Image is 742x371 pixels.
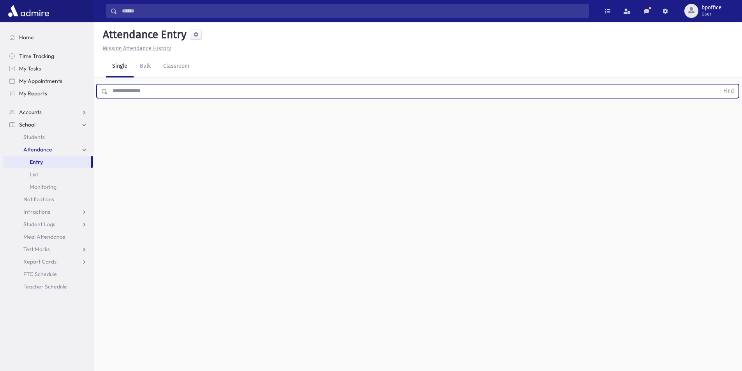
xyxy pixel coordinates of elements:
a: Notifications [3,193,93,206]
a: My Tasks [3,62,93,75]
span: Test Marks [23,246,50,253]
span: My Appointments [19,77,62,84]
u: Missing Attendance History [103,45,171,52]
span: My Tasks [19,65,41,72]
a: Bulk [134,56,157,77]
a: Entry [3,156,91,168]
a: Time Tracking [3,50,93,62]
span: School [19,121,35,128]
a: Teacher Schedule [3,280,93,293]
a: Report Cards [3,255,93,268]
a: PTC Schedule [3,268,93,280]
span: Teacher Schedule [23,283,67,290]
span: My Reports [19,90,47,97]
a: Student Logs [3,218,93,230]
a: Attendance [3,143,93,156]
a: Meal Attendance [3,230,93,243]
span: Infractions [23,208,50,215]
h5: Attendance Entry [100,28,187,41]
span: Monitoring [30,183,56,190]
a: My Reports [3,87,93,100]
a: Students [3,131,93,143]
a: School [3,118,93,131]
a: Missing Attendance History [100,45,171,52]
span: Time Tracking [19,53,54,60]
input: Search [117,4,589,18]
span: Report Cards [23,258,56,265]
a: Accounts [3,106,93,118]
a: Classroom [157,56,196,77]
img: AdmirePro [6,3,51,19]
a: Test Marks [3,243,93,255]
a: Monitoring [3,181,93,193]
span: PTC Schedule [23,271,57,278]
span: List [30,171,38,178]
span: Notifications [23,196,54,203]
span: Students [23,134,45,141]
span: Entry [30,158,43,165]
span: bpoffice [701,5,722,11]
span: Attendance [23,146,52,153]
span: Student Logs [23,221,55,228]
a: List [3,168,93,181]
span: User [701,11,722,17]
a: Single [106,56,134,77]
a: My Appointments [3,75,93,87]
a: Home [3,31,93,44]
span: Home [19,34,34,41]
span: Accounts [19,109,42,116]
button: Find [719,84,738,98]
span: Meal Attendance [23,233,65,240]
a: Infractions [3,206,93,218]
